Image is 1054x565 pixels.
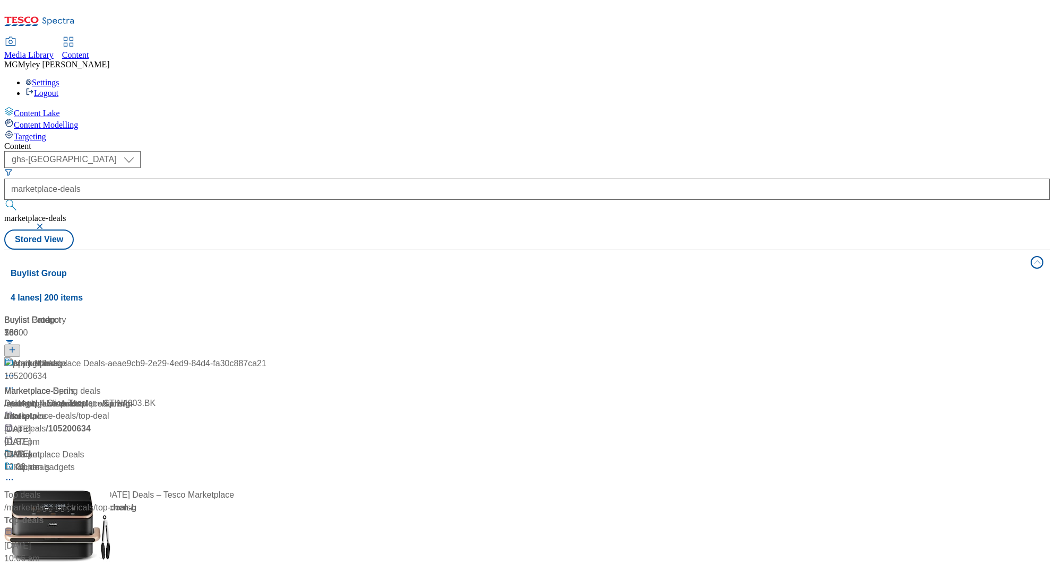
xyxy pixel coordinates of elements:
a: Logout [25,89,58,98]
div: 766 [4,326,137,339]
div: Marketplace [14,357,60,370]
span: marketplace-deals [4,214,66,223]
button: Buylist Group4 lanes| 200 items [4,250,1050,310]
span: MG [4,60,18,69]
div: Top deals [4,489,41,501]
div: Top deals [14,461,50,474]
div: Content [4,142,1050,151]
span: Content Lake [14,109,60,118]
a: Content Modelling [4,118,1050,130]
div: 10:06 am [4,552,137,565]
span: / top-rated-products [51,399,123,408]
a: Media Library [4,38,54,60]
svg: Search Filters [4,168,13,176]
button: Stored View [4,229,74,250]
div: [DATE] [4,540,137,552]
span: Targeting [14,132,46,141]
a: Content Lake [4,107,1050,118]
a: Settings [25,78,59,87]
div: Buylist Product [4,314,304,326]
span: / marketplace [4,399,133,421]
span: Media Library [4,50,54,59]
div: Buylist Category [4,314,137,326]
span: / new-ranges [4,399,51,408]
input: Search [4,179,1050,200]
span: / top-deals [93,503,131,512]
a: Targeting [4,130,1050,142]
span: / Top-deals [4,503,133,525]
div: 10000 [4,326,304,339]
div: [DATE] [4,448,304,461]
span: Content [62,50,89,59]
h4: Buylist Group [11,267,1024,280]
a: Content [62,38,89,60]
div: Marketplace [4,385,50,398]
span: 4 lanes | 200 items [11,293,83,302]
span: / marketplace-electricals [4,503,93,512]
span: Content Modelling [14,120,78,129]
div: 12:33 pm [4,461,304,473]
div: [DATE] [4,436,137,448]
span: Myley [PERSON_NAME] [18,60,110,69]
div: 02:25 pm [4,448,137,461]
